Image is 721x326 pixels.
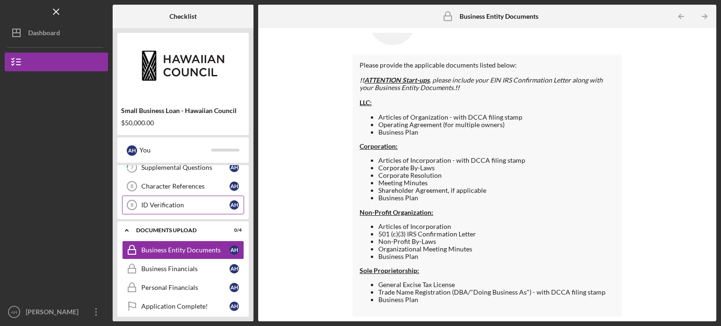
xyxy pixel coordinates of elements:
a: Personal FinancialsAH [122,278,244,297]
li: Business Plan [378,296,615,303]
strong: Non-Profit Organization: [360,208,433,216]
li: Organizational Meeting Minutes [378,245,615,253]
button: Dashboard [5,23,108,42]
li: General Excise Tax License [378,281,615,288]
strong: !! [455,83,460,91]
div: A H [127,145,137,156]
li: Shareholder Agreement, if applicable [378,187,615,194]
li: Corporate By-Laws [378,164,615,172]
div: Personal Financials [141,284,230,291]
div: Application Complete! [141,303,230,310]
b: Checklist [169,13,197,20]
div: Please provide the applicable documents listed below: [360,61,615,69]
button: AH[PERSON_NAME] [5,303,108,321]
div: Small Business Loan - Hawaiian Council [121,107,245,114]
tspan: 9 [130,202,133,208]
div: A H [230,163,239,172]
li: Business Plan [378,194,615,202]
div: Character References [141,182,230,190]
div: A H [230,283,239,292]
div: Dashboard [28,23,60,45]
strong: Corporation: [360,142,398,150]
text: AH [11,310,17,315]
li: Business Plan [378,253,615,260]
div: [PERSON_NAME] [23,303,84,324]
li: Articles of Incorporation - with DCCA filing stamp [378,157,615,164]
div: Supplemental Questions [141,164,230,171]
div: A H [230,200,239,210]
a: Application Complete!AH [122,297,244,316]
div: You [139,142,211,158]
li: Meeting Minutes [378,179,615,187]
div: A H [230,302,239,311]
li: Business Plan [378,129,615,136]
em: , please include your EIN IRS Confirmation Letter along with your Business Entity Documents. [360,76,603,91]
strong: Sole Proprietorship: [360,266,419,274]
div: A H [230,245,239,255]
div: 0 / 4 [225,227,242,233]
strong: !! [360,76,430,84]
div: Business Financials [141,265,230,273]
div: A H [230,182,239,191]
img: Product logo [117,38,249,94]
b: Business Entity Documents [460,13,538,20]
li: Articles of Organization - with DCCA filing stamp [378,114,615,121]
span: ATTENTION Start-ups [364,76,430,84]
span: LLC: [360,99,372,106]
li: Corporate Resolution [378,172,615,179]
li: Operating Agreement (for multiple owners) [378,121,615,129]
div: Business Entity Documents [141,246,230,254]
li: Articles of Incorporation [378,223,615,230]
a: 9ID VerificationAH [122,196,244,214]
li: Non-Profit By-Laws [378,238,615,245]
tspan: 8 [130,183,133,189]
li: Trade Name Registration (DBA/"Doing Business As") - with DCCA filing stamp [378,288,615,296]
div: ID Verification [141,201,230,209]
a: 7Supplemental QuestionsAH [122,158,244,177]
a: Business Entity DocumentsAH [122,241,244,259]
tspan: 7 [130,165,134,171]
div: DOCUMENTS UPLOAD [136,227,218,233]
div: $50,000.00 [121,119,245,127]
div: A H [230,264,239,273]
li: 501 (c)(3) IRS Confirmation Letter [378,230,615,238]
a: Business FinancialsAH [122,259,244,278]
a: 8Character ReferencesAH [122,177,244,196]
